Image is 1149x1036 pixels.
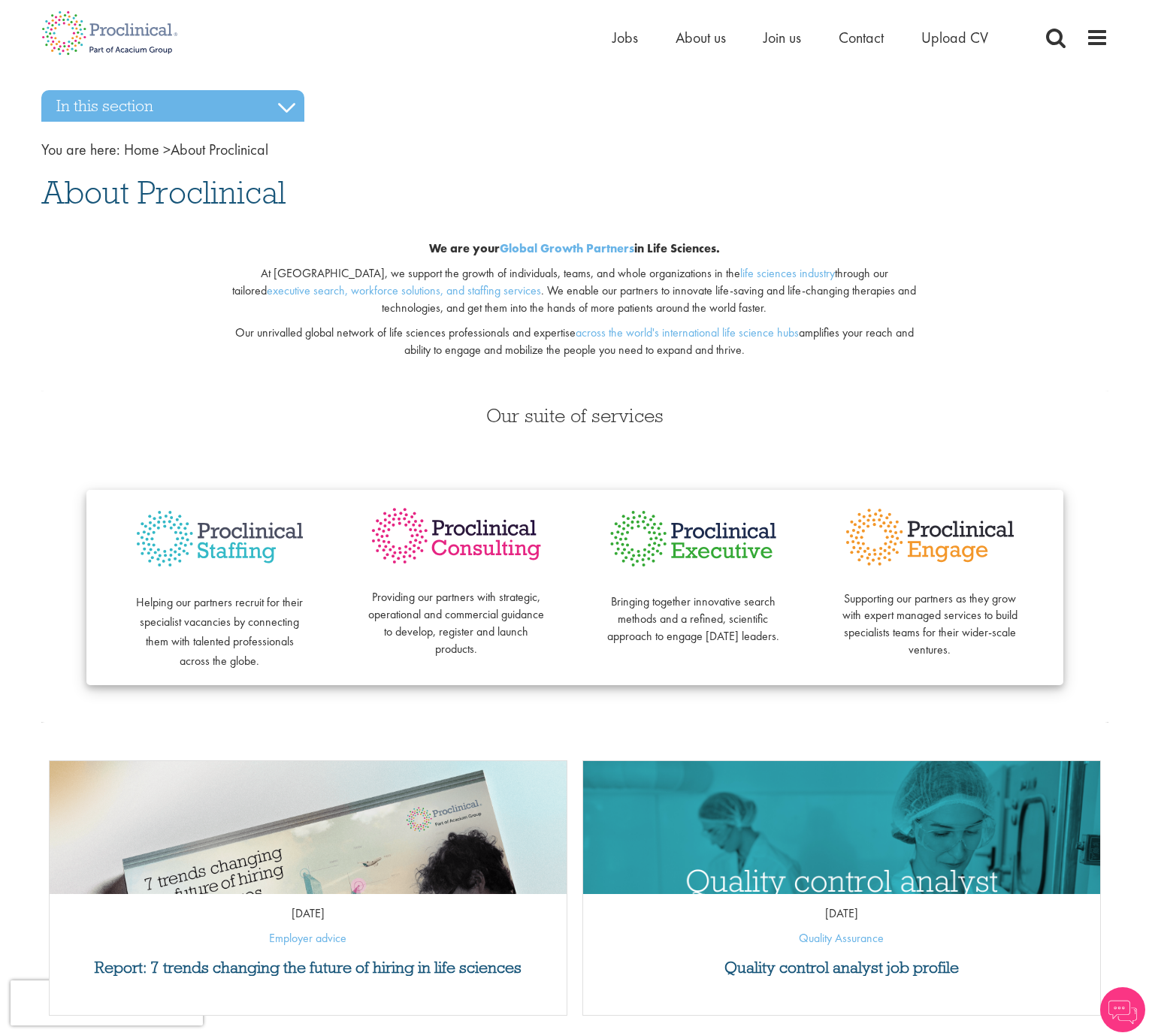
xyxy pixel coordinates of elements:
[136,594,303,669] span: Helping our partners recruit for their specialist vacancies by connecting them with talented prof...
[583,905,1100,923] p: [DATE]
[842,573,1018,659] p: Supporting our partners as they grow with expert managed services to build specialists teams for ...
[132,505,308,573] img: Proclinical Staffing
[429,240,720,256] b: We are your in Life Sciences.
[612,28,638,47] a: Jobs
[576,325,799,340] a: across the world's international life science hubs
[57,959,559,976] a: Report: 7 trends changing the future of hiring in life sciences
[763,28,801,47] a: Join us
[676,28,726,47] a: About us
[921,28,988,47] a: Upload CV
[740,265,835,281] a: life sciences industry
[41,406,1108,425] h3: Our suite of services
[605,576,782,645] p: Bringing together innovative search methods and a refined, scientific approach to engage [DATE] l...
[368,572,545,658] p: Providing our partners with strategic, operational and commercial guidance to develop, register a...
[842,505,1018,569] img: Proclinical Engage
[799,930,884,946] a: Quality Assurance
[41,140,120,159] span: You are here:
[368,505,545,567] img: Proclinical Consulting
[50,761,567,894] a: Link to a post
[222,265,927,317] p: At [GEOGRAPHIC_DATA], we support the growth of individuals, teams, and whole organizations in the...
[11,980,203,1025] iframe: reCAPTCHA
[269,930,346,946] a: Employer advice
[41,172,286,213] span: About Proclinical
[839,28,884,47] a: Contact
[583,761,1100,1029] img: quality control analyst job profile
[124,140,159,159] a: breadcrumb link to Home
[41,90,304,122] h3: In this section
[267,282,541,298] a: executive search, workforce solutions, and staffing services
[605,505,782,572] img: Proclinical Executive
[500,240,634,256] a: Global Growth Partners
[583,761,1100,894] a: Link to a post
[1100,987,1145,1032] img: Chatbot
[124,140,268,159] span: About Proclinical
[163,140,171,159] span: >
[222,325,927,359] p: Our unrivalled global network of life sciences professionals and expertise amplifies your reach a...
[50,905,567,923] p: [DATE]
[591,959,1093,976] a: Quality control analyst job profile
